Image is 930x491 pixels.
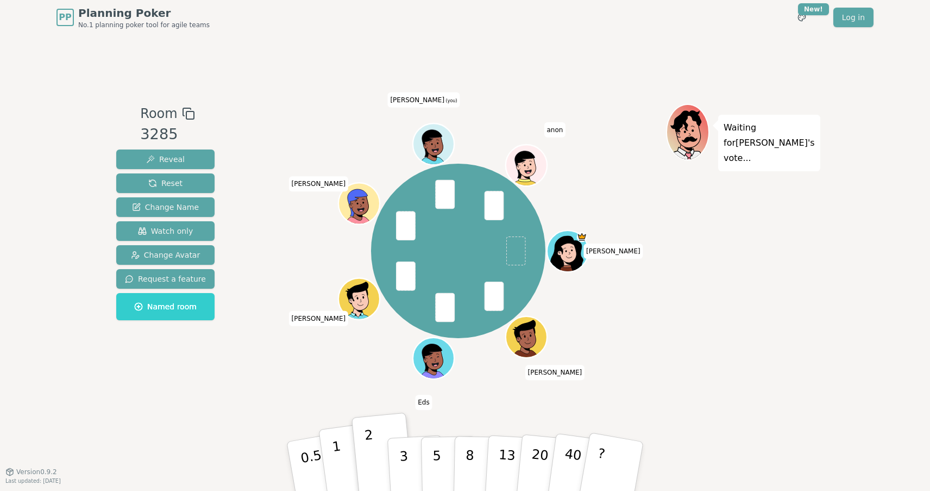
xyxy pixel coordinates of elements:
[16,468,57,476] span: Version 0.9.2
[289,176,349,191] span: Click to change your name
[125,274,206,284] span: Request a feature
[833,8,874,27] a: Log in
[116,197,215,217] button: Change Name
[444,98,457,103] span: (you)
[116,173,215,193] button: Reset
[131,250,200,260] span: Change Avatar
[56,5,210,29] a: PPPlanning PokerNo.1 planning poker tool for agile teams
[116,221,215,241] button: Watch only
[792,8,812,27] button: New!
[132,202,199,213] span: Change Name
[140,123,194,146] div: 3285
[583,244,643,259] span: Click to change your name
[148,178,183,189] span: Reset
[414,125,454,164] button: Click to change your avatar
[59,11,71,24] span: PP
[78,21,210,29] span: No.1 planning poker tool for agile teams
[525,365,585,380] span: Click to change your name
[364,427,378,487] p: 2
[146,154,185,165] span: Reveal
[544,122,565,138] span: Click to change your name
[140,104,177,123] span: Room
[415,395,432,410] span: Click to change your name
[78,5,210,21] span: Planning Poker
[724,120,815,166] p: Waiting for [PERSON_NAME] 's vote...
[116,269,215,289] button: Request a feature
[289,311,349,326] span: Click to change your name
[5,468,57,476] button: Version0.9.2
[138,226,193,237] span: Watch only
[577,232,587,242] span: vanik is the host
[116,293,215,320] button: Named room
[116,150,215,169] button: Reveal
[134,301,197,312] span: Named room
[116,245,215,265] button: Change Avatar
[5,478,61,484] span: Last updated: [DATE]
[798,3,829,15] div: New!
[387,92,460,108] span: Click to change your name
